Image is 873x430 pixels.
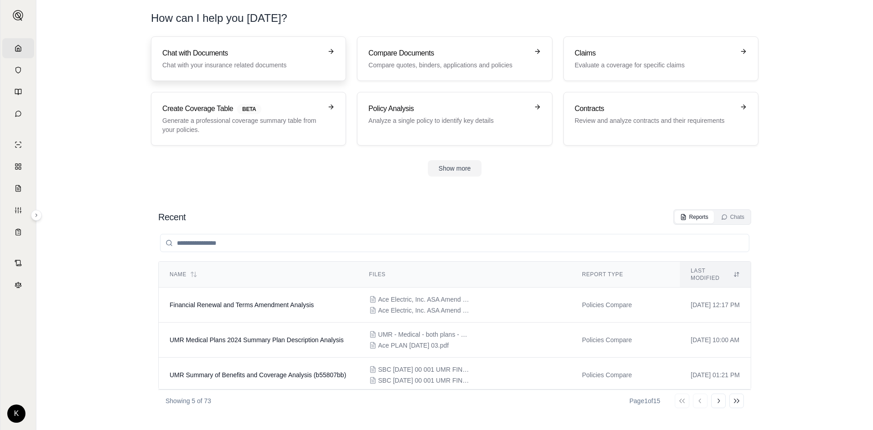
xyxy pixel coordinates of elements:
span: Ace Electric, Inc. ASA Amend FRN 10.1.2023 (2023-2024) released 10.29.2024.docx [378,295,469,304]
a: Custom Report [2,200,34,220]
button: Reports [675,211,714,223]
h3: Policy Analysis [368,103,528,114]
h3: Contracts [575,103,734,114]
a: Home [2,38,34,58]
span: UMR - Medical - both plans - SPD 2024.pdf [378,330,469,339]
h3: Claims [575,48,734,59]
a: Documents Vault [2,60,34,80]
p: Showing 5 of 73 [166,396,211,405]
h3: Compare Documents [368,48,528,59]
p: Chat with your insurance related documents [162,61,322,70]
div: Page 1 of 15 [629,396,660,405]
button: Chats [716,211,750,223]
a: Single Policy [2,135,34,155]
p: Compare quotes, binders, applications and policies [368,61,528,70]
a: Create Coverage TableBETAGenerate a professional coverage summary table from your policies. [151,92,346,146]
span: BETA [237,104,261,114]
td: Policies Compare [571,323,680,358]
p: Review and analyze contracts and their requirements [575,116,734,125]
a: Chat with DocumentsChat with your insurance related documents [151,36,346,81]
p: Analyze a single policy to identify key details [368,116,528,125]
div: Last modified [691,267,740,282]
div: Chats [721,213,744,221]
a: Compare DocumentsCompare quotes, binders, applications and policies [357,36,552,81]
h1: How can I help you [DATE]? [151,11,287,25]
h3: Chat with Documents [162,48,322,59]
th: Report Type [571,262,680,288]
td: [DATE] 01:21 PM [680,358,751,393]
th: Files [358,262,571,288]
a: ContractsReview and analyze contracts and their requirements [563,92,758,146]
p: Generate a professional coverage summary table from your policies. [162,116,322,134]
img: Expand sidebar [13,10,24,21]
a: Prompt Library [2,82,34,102]
span: UMR Medical Plans 2024 Summary Plan Description Analysis [170,336,344,344]
td: [DATE] 10:00 AM [680,323,751,358]
a: Coverage Table [2,222,34,242]
a: Chat [2,104,34,124]
h3: Create Coverage Table [162,103,322,114]
td: [DATE] 12:17 PM [680,288,751,323]
div: Reports [680,213,708,221]
h2: Recent [158,211,186,223]
a: Legal Search Engine [2,275,34,295]
a: Claim Coverage [2,178,34,198]
a: Contract Analysis [2,253,34,273]
span: Ace Electric, Inc. ASA Amend FRAT 10.1.2025 released 10.6.2025.docx [378,306,469,315]
span: SBC 01-01-2026 00 001 UMR FINAL.docx [378,365,469,374]
div: K [7,405,25,423]
p: Evaluate a coverage for specific claims [575,61,734,70]
button: Expand sidebar [9,6,27,25]
button: Expand sidebar [31,210,42,221]
td: Policies Compare [571,288,680,323]
a: ClaimsEvaluate a coverage for specific claims [563,36,758,81]
span: SBC 01-01-2025 00 001 UMR FINAL - 5000 Plan - Choice Plus - Basic.pdf [378,376,469,385]
div: Name [170,271,347,278]
span: UMR Summary of Benefits and Coverage Analysis (b55807bb) [170,371,346,379]
a: Policy AnalysisAnalyze a single policy to identify key details [357,92,552,146]
td: Policies Compare [571,358,680,393]
a: Policy Comparisons [2,157,34,177]
button: Show more [428,160,482,177]
span: Financial Renewal and Terms Amendment Analysis [170,301,314,309]
span: Ace PLAN 10-01-2025 03.pdf [378,341,449,350]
